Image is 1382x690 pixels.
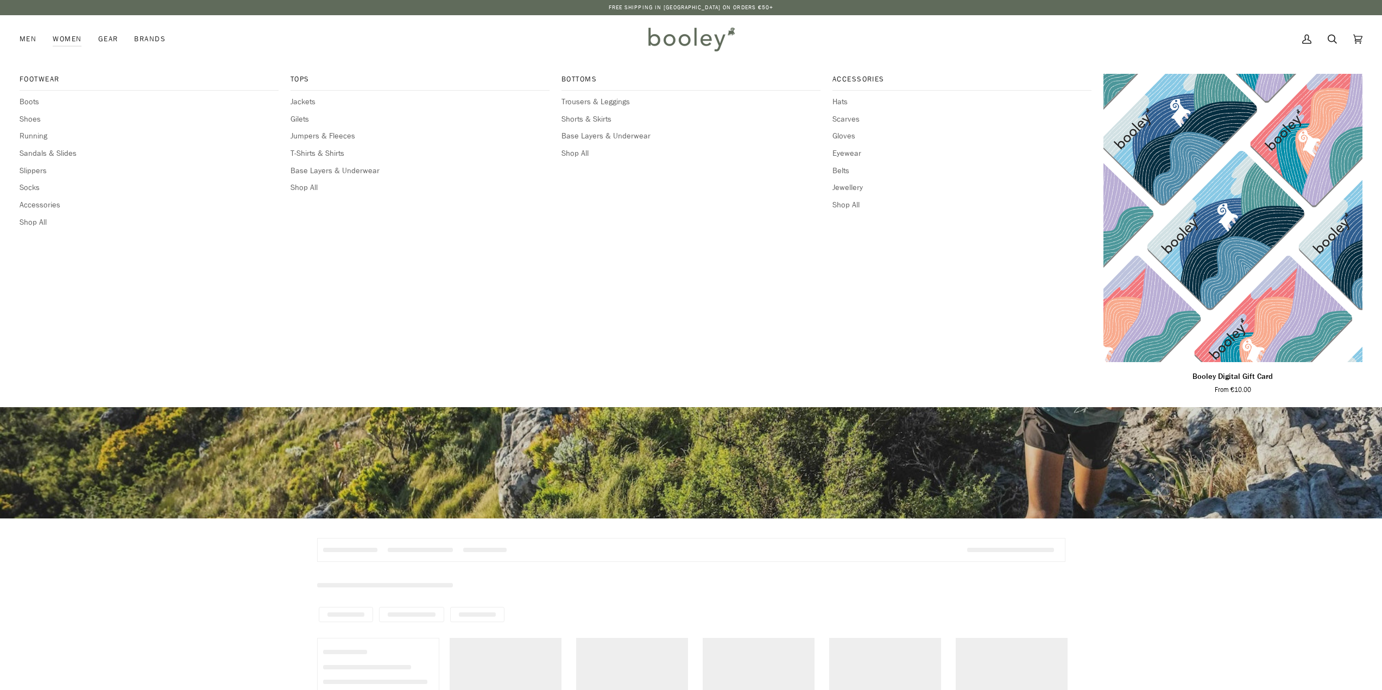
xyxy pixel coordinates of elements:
a: Accessories [832,74,1091,91]
a: Sandals & Slides [20,148,279,160]
img: Booley [643,23,739,55]
product-grid-item-variant: €10.00 [1103,74,1362,362]
a: Brands [126,15,174,63]
a: Footwear [20,74,279,91]
a: Jackets [291,96,550,108]
a: Men [20,15,45,63]
a: Booley Digital Gift Card [1103,366,1362,395]
span: Bottoms [561,74,821,85]
a: Eyewear [832,148,1091,160]
span: Brands [134,34,166,45]
span: Tops [291,74,550,85]
a: T-Shirts & Shirts [291,148,550,160]
a: Shoes [20,113,279,125]
a: Tops [291,74,550,91]
a: Running [20,130,279,142]
span: Accessories [832,74,1091,85]
a: Shop All [832,199,1091,211]
a: Gloves [832,130,1091,142]
a: Shop All [20,217,279,229]
a: Scarves [832,113,1091,125]
a: Shop All [561,148,821,160]
p: Free Shipping in [GEOGRAPHIC_DATA] on Orders €50+ [609,3,774,12]
a: Slippers [20,165,279,177]
span: From €10.00 [1215,385,1251,395]
a: Gilets [291,113,550,125]
a: Jumpers & Fleeces [291,130,550,142]
p: Booley Digital Gift Card [1192,371,1273,383]
a: Base Layers & Underwear [291,165,550,177]
a: Women [45,15,90,63]
a: Gear [90,15,127,63]
a: Shorts & Skirts [561,113,821,125]
a: Accessories [20,199,279,211]
a: Shop All [291,182,550,194]
a: Base Layers & Underwear [561,130,821,142]
span: Gear [98,34,118,45]
a: Socks [20,182,279,194]
a: Booley Digital Gift Card [1103,74,1362,362]
a: Boots [20,96,279,108]
a: Hats [832,96,1091,108]
span: Men [20,34,36,45]
a: Bottoms [561,74,821,91]
a: Jewellery [832,182,1091,194]
product-grid-item: Booley Digital Gift Card [1103,74,1362,395]
div: Women Footwear Boots Shoes Running Sandals & Slides Slippers Socks Accessories Shop All Tops Jack... [45,15,90,63]
span: Footwear [20,74,279,85]
a: Trousers & Leggings [561,96,821,108]
a: Belts [832,165,1091,177]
